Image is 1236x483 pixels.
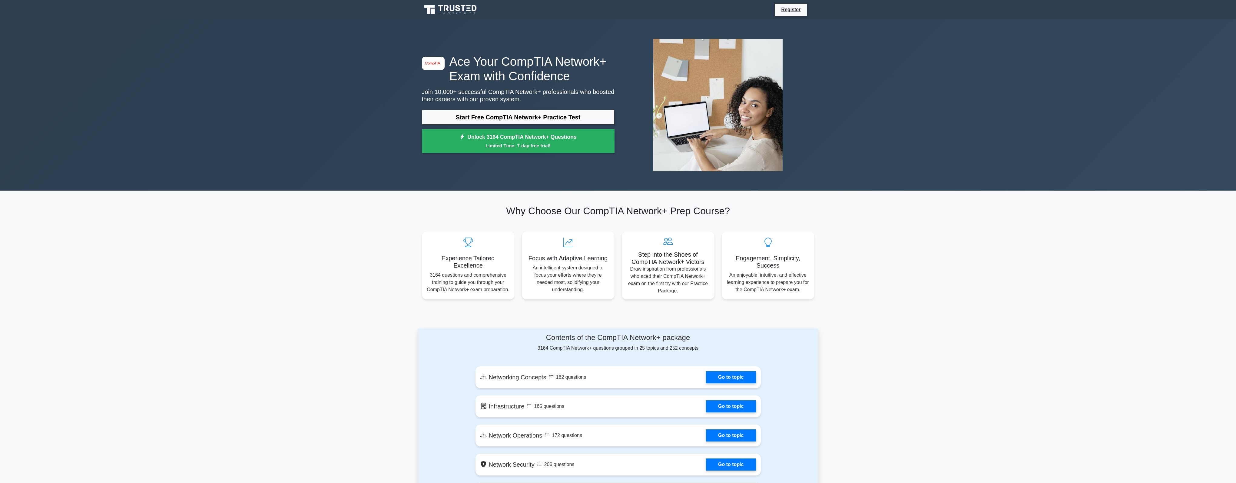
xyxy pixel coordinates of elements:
[706,400,756,412] a: Go to topic
[427,255,510,269] h5: Experience Tailored Excellence
[627,265,710,295] p: Draw inspiration from professionals who aced their CompTIA Network+ exam on the first try with ou...
[706,371,756,383] a: Go to topic
[527,264,610,293] p: An intelligent system designed to focus your efforts where they're needed most, solidifying your ...
[777,6,804,13] a: Register
[527,255,610,262] h5: Focus with Adaptive Learning
[427,271,510,293] p: 3164 questions and comprehensive training to guide you through your CompTIA Network+ exam prepara...
[727,271,810,293] p: An enjoyable, intuitive, and effective learning experience to prepare you for the CompTIA Network...
[706,429,756,441] a: Go to topic
[422,88,615,103] p: Join 10,000+ successful CompTIA Network+ professionals who boosted their careers with our proven ...
[422,110,615,125] a: Start Free CompTIA Network+ Practice Test
[422,205,814,217] h2: Why Choose Our CompTIA Network+ Prep Course?
[422,129,615,153] a: Unlock 3164 CompTIA Network+ QuestionsLimited Time: 7-day free trial!
[422,54,615,83] h1: Ace Your CompTIA Network+ Exam with Confidence
[476,333,761,352] div: 3164 CompTIA Network+ questions grouped in 25 topics and 252 concepts
[727,255,810,269] h5: Engagement, Simplicity, Success
[476,333,761,342] h4: Contents of the CompTIA Network+ package
[706,458,756,471] a: Go to topic
[627,251,710,265] h5: Step into the Shoes of CompTIA Network+ Victors
[429,142,607,149] small: Limited Time: 7-day free trial!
